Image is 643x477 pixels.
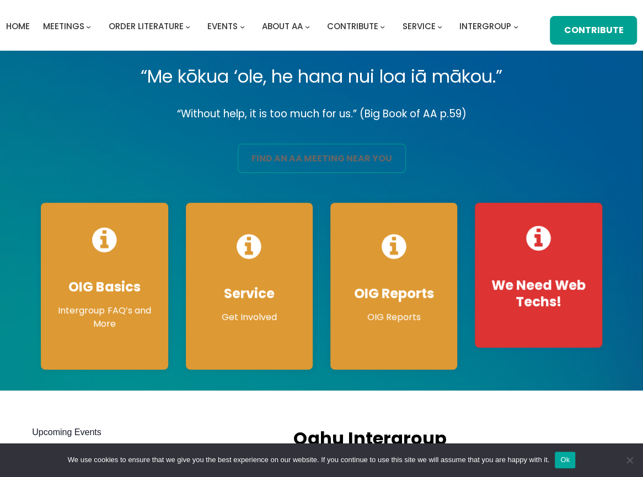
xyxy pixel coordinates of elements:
button: Order Literature submenu [185,24,190,29]
span: Meetings [43,20,84,32]
a: Contribute [327,19,378,34]
button: Contribute submenu [380,24,385,29]
p: OIG Reports [341,311,446,324]
button: Ok [555,452,575,468]
span: About AA [262,20,303,32]
p: Intergroup FAQ’s and More [52,304,157,330]
span: Order Literature [108,20,183,32]
a: Home [6,19,30,34]
span: Contribute [327,20,378,32]
a: Meetings [43,19,84,34]
h4: We Need Web Techs! [486,277,591,310]
h4: OIG Reports [341,285,446,302]
p: “Without help, it is too much for us.” (Big Book of AA p.59) [32,105,610,123]
button: Events submenu [240,24,245,29]
h2: Upcoming Events [32,426,271,439]
p: Get Involved [197,311,302,324]
a: Events [207,19,238,34]
span: Events [207,20,238,32]
a: Intergroup [459,19,511,34]
p: “Me kōkua ‘ole, he hana nui loa iā mākou.” [32,61,610,92]
span: We use cookies to ensure that we give you the best experience on our website. If you continue to ... [68,454,549,465]
a: About AA [262,19,303,34]
span: Intergroup [459,20,511,32]
button: About AA submenu [305,24,310,29]
a: Service [402,19,435,34]
h4: Service [197,285,302,302]
h2: Oahu Intergroup [293,426,559,451]
a: Contribute [550,16,637,45]
h4: OIG Basics [52,279,157,295]
button: Service submenu [437,24,442,29]
span: Home [6,20,30,32]
nav: Intergroup [6,19,522,34]
span: No [624,454,635,465]
button: Intergroup submenu [513,24,518,29]
button: Meetings submenu [86,24,91,29]
a: find an aa meeting near you [238,144,406,172]
span: Service [402,20,435,32]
